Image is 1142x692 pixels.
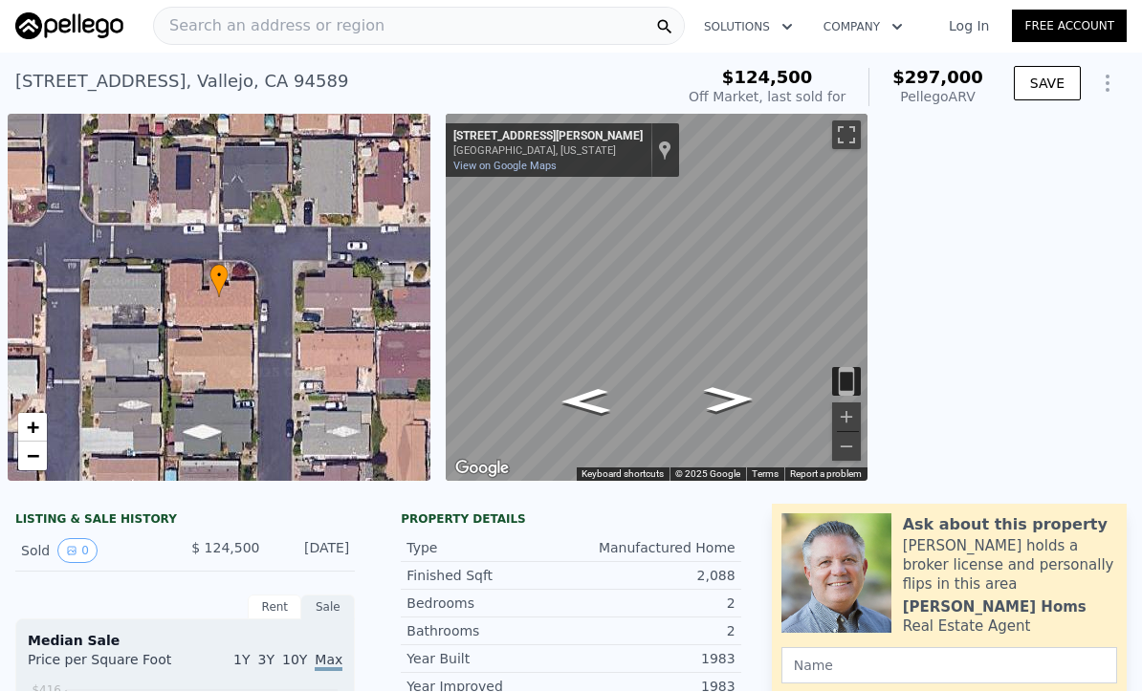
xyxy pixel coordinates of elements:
[15,69,348,96] div: [STREET_ADDRESS] , Vallejo , CA 94589
[903,598,1087,617] div: [PERSON_NAME] Homs
[406,539,571,558] div: Type
[315,653,342,672] span: Max
[57,539,98,564] button: View historical data
[571,539,736,558] div: Manufactured Home
[571,567,736,586] div: 2,088
[1014,67,1081,101] button: SAVE
[453,145,643,158] div: [GEOGRAPHIC_DATA], [US_STATE]
[689,11,808,45] button: Solutions
[154,15,384,38] span: Search an address or region
[781,648,1117,684] input: Name
[21,539,170,564] div: Sold
[282,653,307,668] span: 10Y
[453,161,557,173] a: View on Google Maps
[301,595,355,620] div: Sale
[892,68,983,88] span: $297,000
[689,88,846,107] div: Off Market, last sold for
[683,381,775,419] path: Go Northeast, Corcoran Ave
[275,539,349,564] div: [DATE]
[808,11,918,45] button: Company
[539,383,630,421] path: Go Southwest, Corcoran Ave
[675,469,740,480] span: © 2025 Google
[582,468,664,482] button: Keyboard shortcuts
[27,444,39,468] span: −
[450,457,514,482] img: Google
[18,443,47,471] a: Zoom out
[248,595,301,620] div: Rent
[446,115,868,482] div: Map
[18,414,47,443] a: Zoom in
[191,541,259,556] span: $ 124,500
[903,514,1108,537] div: Ask about this property
[752,469,779,480] a: Terms
[832,433,861,462] button: Zoom out
[209,268,229,285] span: •
[209,265,229,298] div: •
[406,622,571,641] div: Bathrooms
[832,403,861,432] button: Zoom in
[571,622,736,641] div: 2
[1088,65,1127,103] button: Show Options
[832,121,861,150] button: Toggle fullscreen view
[903,537,1117,595] div: [PERSON_NAME] holds a broker license and personally flips in this area
[406,567,571,586] div: Finished Sqft
[15,512,355,531] div: LISTING & SALE HISTORY
[406,595,571,614] div: Bedrooms
[258,653,275,668] span: 3Y
[27,416,39,440] span: +
[406,650,571,669] div: Year Built
[1012,11,1127,43] a: Free Account
[401,512,740,528] div: Property details
[790,469,862,480] a: Report a problem
[453,130,643,145] div: [STREET_ADDRESS][PERSON_NAME]
[832,368,861,397] button: Toggle motion tracking
[571,595,736,614] div: 2
[233,653,250,668] span: 1Y
[15,13,123,40] img: Pellego
[28,651,186,681] div: Price per Square Foot
[571,650,736,669] div: 1983
[446,115,868,482] div: Street View
[926,17,1012,36] a: Log In
[450,457,514,482] a: Open this area in Google Maps (opens a new window)
[658,141,671,162] a: Show location on map
[722,68,813,88] span: $124,500
[28,632,342,651] div: Median Sale
[903,617,1031,637] div: Real Estate Agent
[892,88,983,107] div: Pellego ARV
